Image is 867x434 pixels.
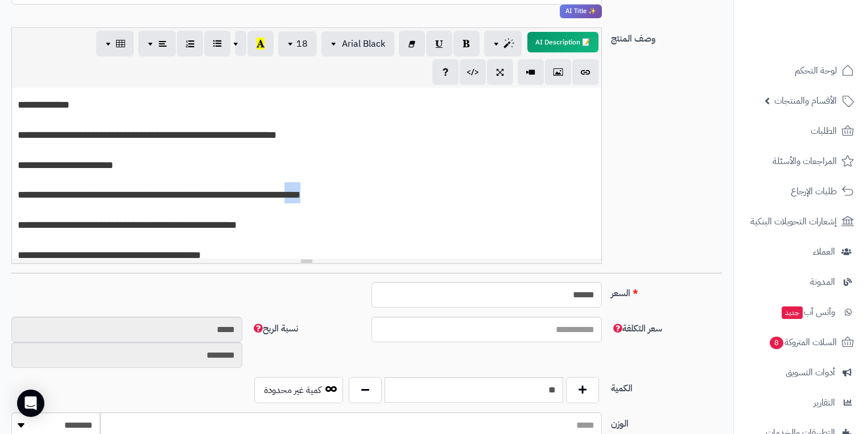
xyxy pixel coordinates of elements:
[741,298,860,326] a: وآتس آبجديد
[741,148,860,175] a: المراجعات والأسئلة
[790,28,856,52] img: logo-2.png
[560,5,602,18] span: انقر لاستخدام رفيقك الذكي
[741,238,860,265] a: العملاء
[795,63,837,79] span: لوحة التحكم
[781,304,835,320] span: وآتس آب
[810,274,835,290] span: المدونة
[773,153,837,169] span: المراجعات والأسئلة
[774,93,837,109] span: الأقسام والمنتجات
[342,37,385,51] span: Arial Black
[791,183,837,199] span: طلبات الإرجاع
[782,306,803,319] span: جديد
[813,244,835,260] span: العملاء
[527,32,598,52] button: 📝 AI Description
[814,395,835,411] span: التقارير
[769,334,837,350] span: السلات المتروكة
[606,377,726,395] label: الكمية
[741,329,860,356] a: السلات المتروكة8
[741,268,860,296] a: المدونة
[741,359,860,386] a: أدوات التسويق
[741,178,860,205] a: طلبات الإرجاع
[741,57,860,84] a: لوحة التحكم
[770,337,783,349] span: 8
[296,37,308,51] span: 18
[750,214,837,230] span: إشعارات التحويلات البنكية
[811,123,837,139] span: الطلبات
[741,389,860,416] a: التقارير
[786,365,835,380] span: أدوات التسويق
[741,117,860,145] a: الطلبات
[17,390,44,417] div: Open Intercom Messenger
[611,322,662,335] span: سعر التكلفة
[741,208,860,235] a: إشعارات التحويلات البنكية
[321,31,394,56] button: Arial Black
[278,31,317,56] button: 18
[251,322,298,335] span: نسبة الربح
[606,412,726,431] label: الوزن
[606,27,726,46] label: وصف المنتج
[606,282,726,300] label: السعر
